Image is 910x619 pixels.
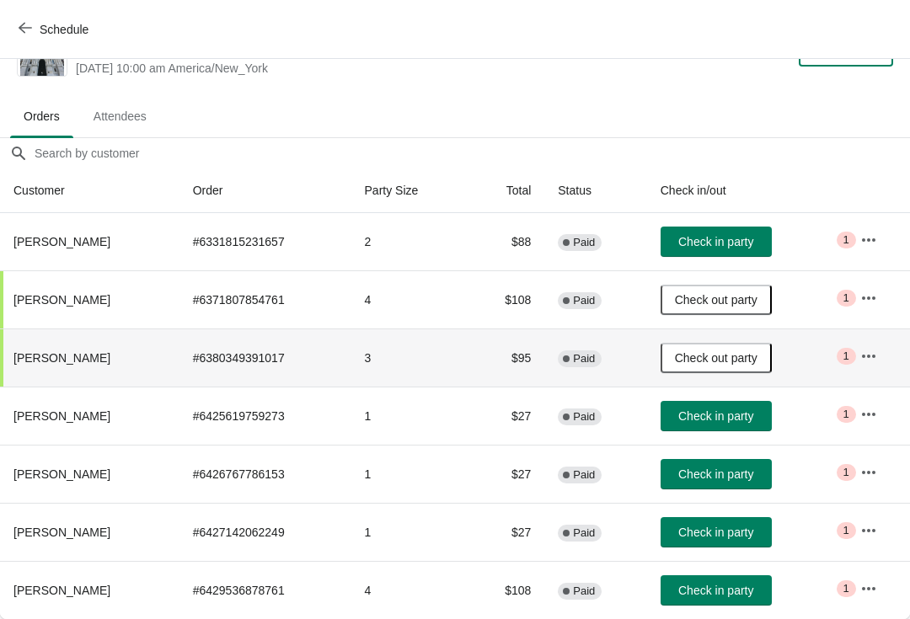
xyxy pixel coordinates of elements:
[544,168,646,213] th: Status
[351,561,468,619] td: 4
[843,350,849,363] span: 1
[351,503,468,561] td: 1
[13,409,110,423] span: [PERSON_NAME]
[675,293,757,307] span: Check out party
[843,291,849,305] span: 1
[468,503,544,561] td: $27
[13,467,110,481] span: [PERSON_NAME]
[468,445,544,503] td: $27
[661,227,772,257] button: Check in party
[179,270,351,328] td: # 6371807854761
[573,236,595,249] span: Paid
[675,351,757,365] span: Check out party
[468,328,544,387] td: $95
[468,270,544,328] td: $108
[76,60,592,77] span: [DATE] 10:00 am America/New_York
[13,584,110,597] span: [PERSON_NAME]
[573,352,595,366] span: Paid
[13,526,110,539] span: [PERSON_NAME]
[351,387,468,445] td: 1
[351,328,468,387] td: 3
[661,343,772,373] button: Check out party
[179,445,351,503] td: # 6426767786153
[678,526,753,539] span: Check in party
[351,168,468,213] th: Party Size
[179,213,351,270] td: # 6331815231657
[573,584,595,598] span: Paid
[80,101,160,131] span: Attendees
[573,468,595,482] span: Paid
[13,235,110,248] span: [PERSON_NAME]
[661,517,772,547] button: Check in party
[678,467,753,481] span: Check in party
[678,235,753,248] span: Check in party
[661,285,772,315] button: Check out party
[351,270,468,328] td: 4
[8,14,102,45] button: Schedule
[661,575,772,606] button: Check in party
[843,233,849,247] span: 1
[843,582,849,595] span: 1
[13,293,110,307] span: [PERSON_NAME]
[573,526,595,540] span: Paid
[13,351,110,365] span: [PERSON_NAME]
[647,168,847,213] th: Check in/out
[678,409,753,423] span: Check in party
[678,584,753,597] span: Check in party
[843,466,849,479] span: 1
[573,410,595,424] span: Paid
[843,408,849,421] span: 1
[468,387,544,445] td: $27
[10,101,73,131] span: Orders
[573,294,595,307] span: Paid
[40,23,88,36] span: Schedule
[661,401,772,431] button: Check in party
[843,524,849,537] span: 1
[179,387,351,445] td: # 6425619759273
[468,168,544,213] th: Total
[34,138,910,168] input: Search by customer
[468,561,544,619] td: $108
[179,328,351,387] td: # 6380349391017
[661,459,772,489] button: Check in party
[179,168,351,213] th: Order
[179,503,351,561] td: # 6427142062249
[351,445,468,503] td: 1
[468,213,544,270] td: $88
[179,561,351,619] td: # 6429536878761
[351,213,468,270] td: 2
